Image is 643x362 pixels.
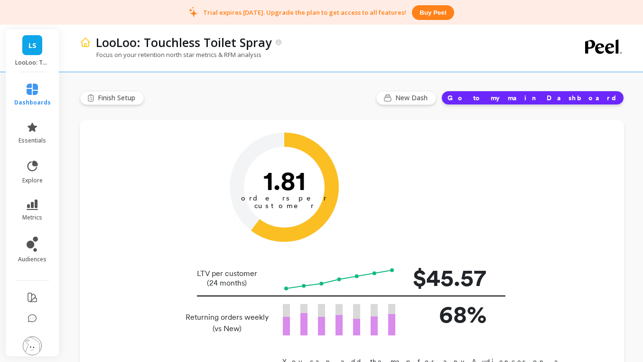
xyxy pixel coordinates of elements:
span: dashboards [14,99,51,106]
button: Buy peel [412,5,454,20]
p: LTV per customer (24 months) [183,269,271,288]
p: 68% [410,296,486,332]
img: profile picture [23,336,42,355]
span: New Dash [395,93,430,103]
button: Finish Setup [80,91,144,105]
span: Finish Setup [98,93,138,103]
p: $45.57 [410,260,486,295]
span: metrics [22,214,42,221]
img: header icon [80,37,91,48]
p: Focus on your retention north star metrics & RFM analysis [80,50,261,59]
p: Trial expires [DATE]. Upgrade the plan to get access to all features! [203,8,406,17]
span: audiences [18,256,47,263]
p: Returning orders weekly (vs New) [183,312,271,334]
button: Go to my main Dashboard [441,91,624,105]
tspan: customer [254,201,314,210]
button: New Dash [376,91,437,105]
span: explore [22,177,43,184]
p: LooLoo: Touchless Toilet Spray [96,34,271,50]
text: 1.81 [263,165,305,196]
span: essentials [19,137,46,144]
span: LS [28,40,37,51]
tspan: orders per [241,194,327,202]
p: LooLoo: Touchless Toilet Spray [15,59,50,67]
